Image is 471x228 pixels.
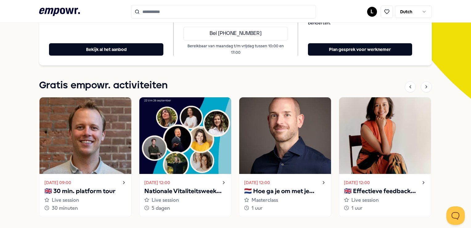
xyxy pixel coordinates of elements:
img: activity image [39,97,131,174]
img: activity image [339,97,431,174]
time: [DATE] 09:00 [44,179,71,186]
p: Bereikbaar van maandag t/m vrijdag tussen 10:00 en 17:00 [183,43,288,56]
div: 30 minuten [44,204,126,212]
div: Live session [144,196,226,204]
img: activity image [239,97,331,174]
time: [DATE] 12:00 [244,179,270,186]
a: [DATE] 12:00🇳🇱 Hoe ga je om met je innerlijke criticus?Masterclass1 uur [239,97,331,217]
h1: Gratis empowr. activiteiten [39,78,168,93]
div: 1 uur [344,204,426,212]
div: Live session [344,196,426,204]
p: 🇳🇱 Hoe ga je om met je innerlijke criticus? [244,186,326,196]
time: [DATE] 12:00 [344,179,370,186]
time: [DATE] 12:00 [144,179,170,186]
div: Live session [44,196,126,204]
div: Masterclass [244,196,326,204]
p: Nationale Vitaliteitsweek 2025 [144,186,226,196]
a: [DATE] 12:00Nationale Vitaliteitsweek 2025Live session5 dagen [139,97,231,217]
iframe: Help Scout Beacon - Open [446,206,465,225]
a: Bel [PHONE_NUMBER] [183,27,288,40]
a: [DATE] 12:00🇬🇧 Effectieve feedback geven en ontvangenLive session1 uur [339,97,431,217]
div: 1 uur [244,204,326,212]
a: [DATE] 09:00🇬🇧 30 min. platform tourLive session30 minuten [39,97,132,217]
button: Bekijk al het aanbod [49,43,163,56]
button: L [367,7,377,17]
input: Search for products, categories or subcategories [131,5,316,19]
img: activity image [139,97,231,174]
button: Plan gesprek voor werknemer [308,43,412,56]
div: 5 dagen [144,204,226,212]
p: 🇬🇧 Effectieve feedback geven en ontvangen [344,186,426,196]
p: 🇬🇧 30 min. platform tour [44,186,126,196]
